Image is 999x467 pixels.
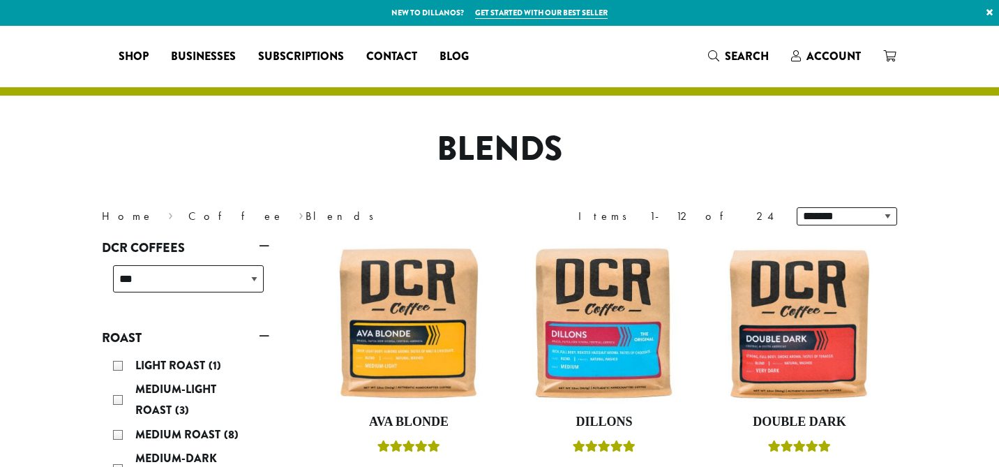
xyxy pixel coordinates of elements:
img: Ava-Blonde-12oz-1-300x300.jpg [329,243,489,403]
span: Search [725,48,769,64]
span: Subscriptions [258,48,344,66]
span: (3) [175,402,189,418]
div: Rated 4.50 out of 5 [768,438,831,459]
h4: Double Dark [719,415,880,430]
div: Rated 5.00 out of 5 [377,438,440,459]
span: (1) [209,357,221,373]
div: Items 1-12 of 24 [578,208,776,225]
a: Get started with our best seller [475,7,608,19]
img: Double-Dark-12oz-300x300.jpg [719,243,880,403]
a: Roast [102,326,269,350]
a: DCR Coffees [102,236,269,260]
div: Rated 5.00 out of 5 [573,438,636,459]
h4: Ava Blonde [329,415,489,430]
span: (8) [224,427,239,443]
div: DCR Coffees [102,260,269,309]
h4: Dillons [524,415,684,430]
nav: Breadcrumb [102,208,479,225]
span: Businesses [171,48,236,66]
span: Contact [366,48,417,66]
a: Search [697,45,780,68]
span: › [299,203,303,225]
span: Medium Roast [135,427,224,443]
a: Shop [107,45,160,68]
span: › [168,203,173,225]
a: Home [102,209,153,223]
span: Medium-Light Roast [135,381,216,418]
span: Blog [440,48,469,66]
span: Account [806,48,861,64]
a: Coffee [188,209,284,223]
img: Dillons-12oz-300x300.jpg [524,243,684,403]
span: Light Roast [135,357,209,373]
span: Shop [119,48,149,66]
h1: Blends [91,129,908,170]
